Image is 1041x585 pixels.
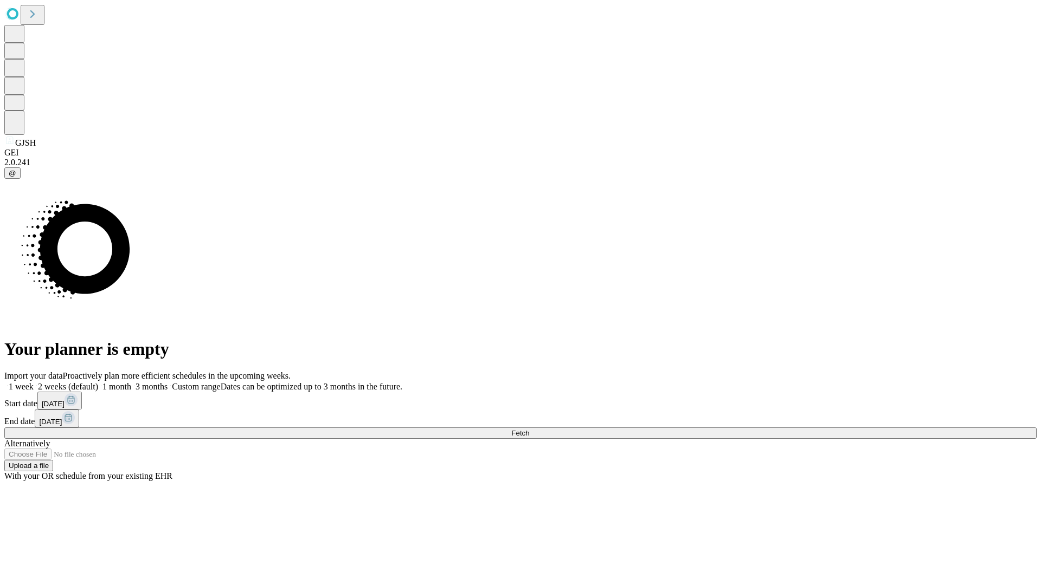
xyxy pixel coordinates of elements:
button: @ [4,167,21,179]
span: Import your data [4,371,63,380]
button: Upload a file [4,460,53,471]
span: [DATE] [42,400,65,408]
button: [DATE] [35,409,79,427]
div: 2.0.241 [4,158,1037,167]
span: With your OR schedule from your existing EHR [4,471,172,480]
span: Custom range [172,382,220,391]
button: Fetch [4,427,1037,439]
span: @ [9,169,16,177]
div: Start date [4,392,1037,409]
span: 1 week [9,382,34,391]
button: [DATE] [37,392,82,409]
span: Proactively plan more efficient schedules in the upcoming weeks. [63,371,291,380]
span: 1 month [102,382,131,391]
div: GEI [4,148,1037,158]
span: 2 weeks (default) [38,382,98,391]
div: End date [4,409,1037,427]
span: 3 months [136,382,168,391]
span: Alternatively [4,439,50,448]
span: Dates can be optimized up to 3 months in the future. [221,382,402,391]
span: Fetch [511,429,529,437]
span: [DATE] [39,418,62,426]
h1: Your planner is empty [4,339,1037,359]
span: GJSH [15,138,36,147]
